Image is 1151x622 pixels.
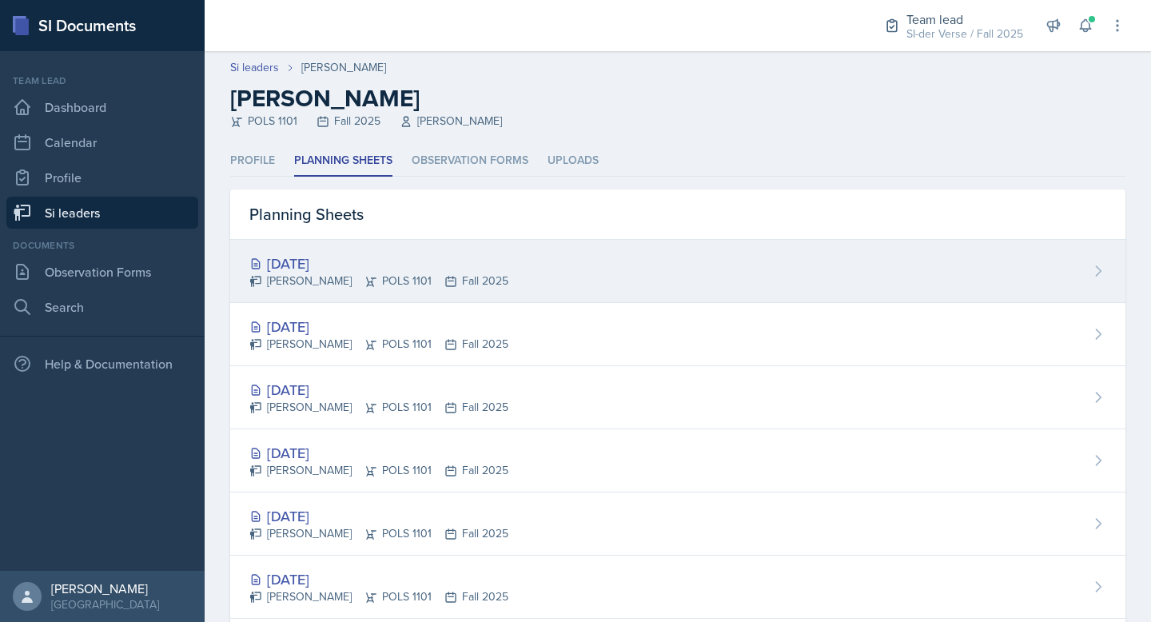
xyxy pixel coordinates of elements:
[230,492,1125,556] a: [DATE] [PERSON_NAME]POLS 1101Fall 2025
[230,429,1125,492] a: [DATE] [PERSON_NAME]POLS 1101Fall 2025
[249,568,508,590] div: [DATE]
[249,316,508,337] div: [DATE]
[249,442,508,464] div: [DATE]
[230,556,1125,619] a: [DATE] [PERSON_NAME]POLS 1101Fall 2025
[230,189,1125,240] div: Planning Sheets
[249,399,508,416] div: [PERSON_NAME] POLS 1101 Fall 2025
[6,348,198,380] div: Help & Documentation
[230,146,275,177] li: Profile
[230,303,1125,366] a: [DATE] [PERSON_NAME]POLS 1101Fall 2025
[6,91,198,123] a: Dashboard
[412,146,528,177] li: Observation Forms
[249,505,508,527] div: [DATE]
[906,10,1023,29] div: Team lead
[249,336,508,353] div: [PERSON_NAME] POLS 1101 Fall 2025
[230,113,1125,130] div: POLS 1101 Fall 2025 [PERSON_NAME]
[51,580,159,596] div: [PERSON_NAME]
[230,240,1125,303] a: [DATE] [PERSON_NAME]POLS 1101Fall 2025
[249,525,508,542] div: [PERSON_NAME] POLS 1101 Fall 2025
[249,379,508,401] div: [DATE]
[6,74,198,88] div: Team lead
[906,26,1023,42] div: SI-der Verse / Fall 2025
[249,253,508,274] div: [DATE]
[249,462,508,479] div: [PERSON_NAME] POLS 1101 Fall 2025
[548,146,599,177] li: Uploads
[6,291,198,323] a: Search
[6,197,198,229] a: Si leaders
[6,126,198,158] a: Calendar
[230,84,1125,113] h2: [PERSON_NAME]
[6,256,198,288] a: Observation Forms
[6,161,198,193] a: Profile
[6,238,198,253] div: Documents
[301,59,386,76] div: [PERSON_NAME]
[230,366,1125,429] a: [DATE] [PERSON_NAME]POLS 1101Fall 2025
[51,596,159,612] div: [GEOGRAPHIC_DATA]
[294,146,392,177] li: Planning Sheets
[249,273,508,289] div: [PERSON_NAME] POLS 1101 Fall 2025
[249,588,508,605] div: [PERSON_NAME] POLS 1101 Fall 2025
[230,59,279,76] a: Si leaders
